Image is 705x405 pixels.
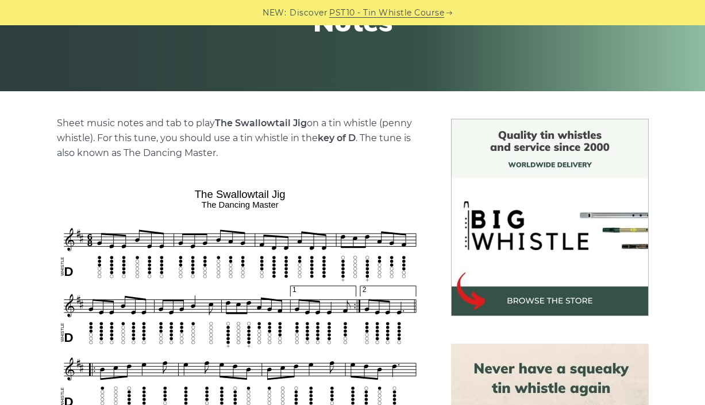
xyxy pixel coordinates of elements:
[451,119,649,316] img: BigWhistle Tin Whistle Store
[215,118,307,128] strong: The Swallowtail Jig
[57,116,423,161] p: Sheet music notes and tab to play on a tin whistle (penny whistle). For this tune, you should use...
[318,133,356,143] strong: key of D
[263,6,286,20] span: NEW:
[329,6,444,20] a: PST10 - Tin Whistle Course
[290,6,328,20] span: Discover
